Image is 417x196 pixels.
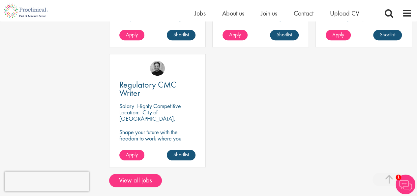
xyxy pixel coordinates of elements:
a: Upload CV [330,9,359,18]
p: Shape your future with the freedom to work where you thrive! Join our client in this fully remote... [119,129,195,154]
a: Apply [119,150,144,160]
a: Join us [261,9,277,18]
a: Shortlist [167,150,195,160]
a: Jobs [194,9,206,18]
a: Contact [294,9,313,18]
a: Shortlist [373,30,402,40]
img: Chatbot [396,175,415,194]
a: Shortlist [167,30,195,40]
span: Salary [119,102,134,110]
span: Apply [126,151,138,158]
a: Shortlist [270,30,299,40]
img: Peter Duvall [150,61,165,76]
a: Apply [119,30,144,40]
span: Apply [229,31,241,38]
p: Highly Competitive [137,102,181,110]
a: View all jobs [109,174,162,187]
span: Apply [332,31,344,38]
span: Regulatory CMC Writer [119,79,176,98]
span: Apply [126,31,138,38]
p: City of [GEOGRAPHIC_DATA], [GEOGRAPHIC_DATA] [119,108,175,129]
span: Location: [119,108,139,116]
a: Apply [326,30,351,40]
a: Apply [223,30,248,40]
a: About us [222,9,244,18]
span: 1 [396,175,401,180]
iframe: reCAPTCHA [5,172,89,191]
a: Regulatory CMC Writer [119,81,195,97]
